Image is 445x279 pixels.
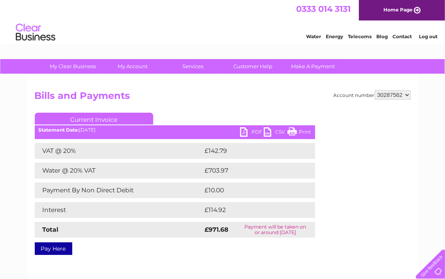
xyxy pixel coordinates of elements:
td: Payment will be taken on or around [DATE] [236,222,315,238]
a: Pay Here [35,242,72,255]
a: Water [306,33,321,39]
td: Water @ 20% VAT [35,163,203,179]
td: £114.92 [203,202,300,218]
a: CSV [264,127,287,139]
a: Current Invoice [35,113,153,125]
a: My Clear Business [40,59,105,74]
a: PDF [240,127,264,139]
a: 0333 014 3131 [296,4,351,14]
td: Payment By Non Direct Debit [35,182,203,198]
td: £10.00 [203,182,299,198]
a: My Account [100,59,165,74]
a: Customer Help [220,59,285,74]
a: Print [287,127,311,139]
a: Make A Payment [280,59,345,74]
a: Energy [326,33,343,39]
div: [DATE] [35,127,315,133]
a: Contact [392,33,412,39]
strong: Total [43,226,59,233]
div: Clear Business is a trading name of Verastar Limited (registered in [GEOGRAPHIC_DATA] No. 3667643... [36,4,409,38]
strong: £971.68 [205,226,229,233]
td: Interest [35,202,203,218]
a: Log out [419,33,437,39]
div: Account number [334,90,411,100]
td: £142.79 [203,143,300,159]
a: Services [160,59,225,74]
td: £703.97 [203,163,301,179]
a: Telecoms [348,33,372,39]
a: Blog [376,33,388,39]
td: VAT @ 20% [35,143,203,159]
img: logo.png [15,20,56,45]
h2: Bills and Payments [35,90,411,105]
b: Statement Date: [39,127,79,133]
